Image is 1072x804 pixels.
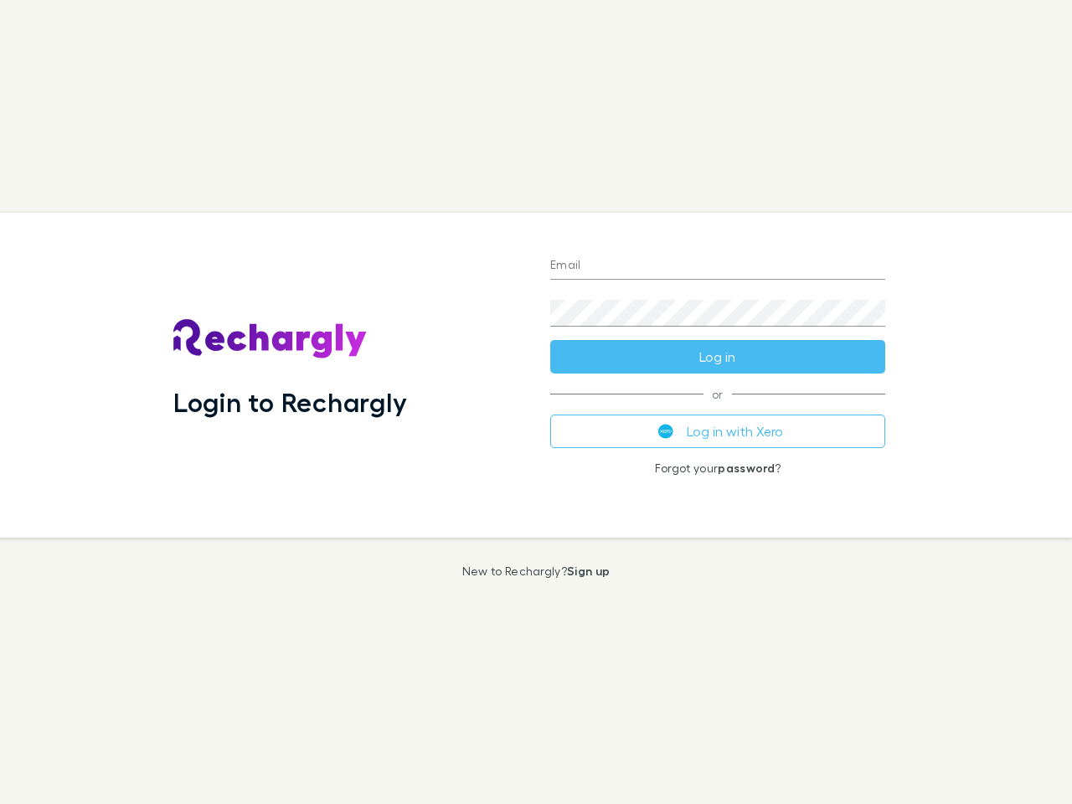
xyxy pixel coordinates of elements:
p: Forgot your ? [550,461,885,475]
a: Sign up [567,564,610,578]
a: password [718,461,775,475]
img: Xero's logo [658,424,673,439]
button: Log in [550,340,885,374]
h1: Login to Rechargly [173,386,407,418]
img: Rechargly's Logo [173,319,368,359]
p: New to Rechargly? [462,564,611,578]
button: Log in with Xero [550,415,885,448]
span: or [550,394,885,394]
